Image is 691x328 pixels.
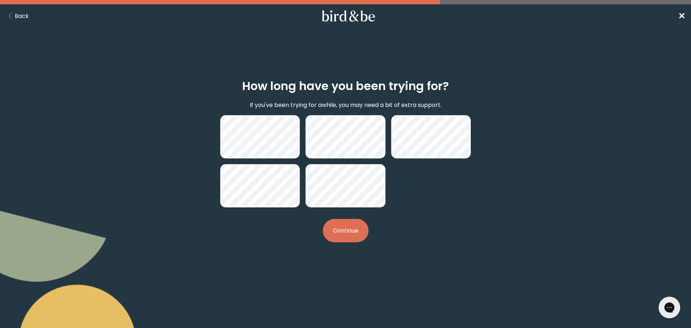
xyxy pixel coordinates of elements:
[323,219,369,242] button: Continue
[655,294,684,321] iframe: Gorgias live chat messenger
[6,12,29,21] button: Back Button
[678,10,685,22] a: ✕
[242,77,449,95] h2: How long have you been trying for?
[250,100,442,109] p: If you've been trying for awhile, you may need a bit of extra support.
